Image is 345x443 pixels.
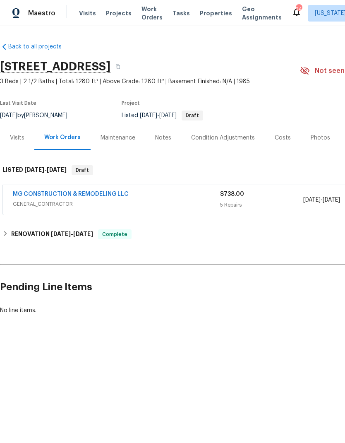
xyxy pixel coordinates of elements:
span: [DATE] [140,113,157,118]
a: MG CONSTRUCTION & REMODELING LLC [13,191,129,197]
span: - [303,196,340,204]
div: 5 Repairs [220,201,303,209]
span: [DATE] [323,197,340,203]
span: Maestro [28,9,55,17]
span: [DATE] [303,197,321,203]
span: Projects [106,9,132,17]
span: - [140,113,177,118]
span: Complete [99,230,131,238]
h6: LISTED [2,165,67,175]
span: Work Orders [141,5,163,22]
span: $738.00 [220,191,244,197]
div: Costs [275,134,291,142]
span: [DATE] [51,231,71,237]
div: Notes [155,134,171,142]
span: Tasks [172,10,190,16]
div: Visits [10,134,24,142]
span: Listed [122,113,203,118]
button: Copy Address [110,59,125,74]
div: Condition Adjustments [191,134,255,142]
span: Properties [200,9,232,17]
span: Visits [79,9,96,17]
span: Draft [72,166,92,174]
div: Maintenance [101,134,135,142]
span: - [51,231,93,237]
span: GENERAL_CONTRACTOR [13,200,220,208]
span: [DATE] [47,167,67,173]
div: Work Orders [44,133,81,142]
span: - [24,167,67,173]
span: Geo Assignments [242,5,282,22]
span: Draft [182,113,202,118]
span: [DATE] [159,113,177,118]
span: Project [122,101,140,106]
div: 24 [296,5,302,13]
span: [DATE] [73,231,93,237]
h6: RENOVATION [11,229,93,239]
span: [DATE] [24,167,44,173]
div: Photos [311,134,330,142]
